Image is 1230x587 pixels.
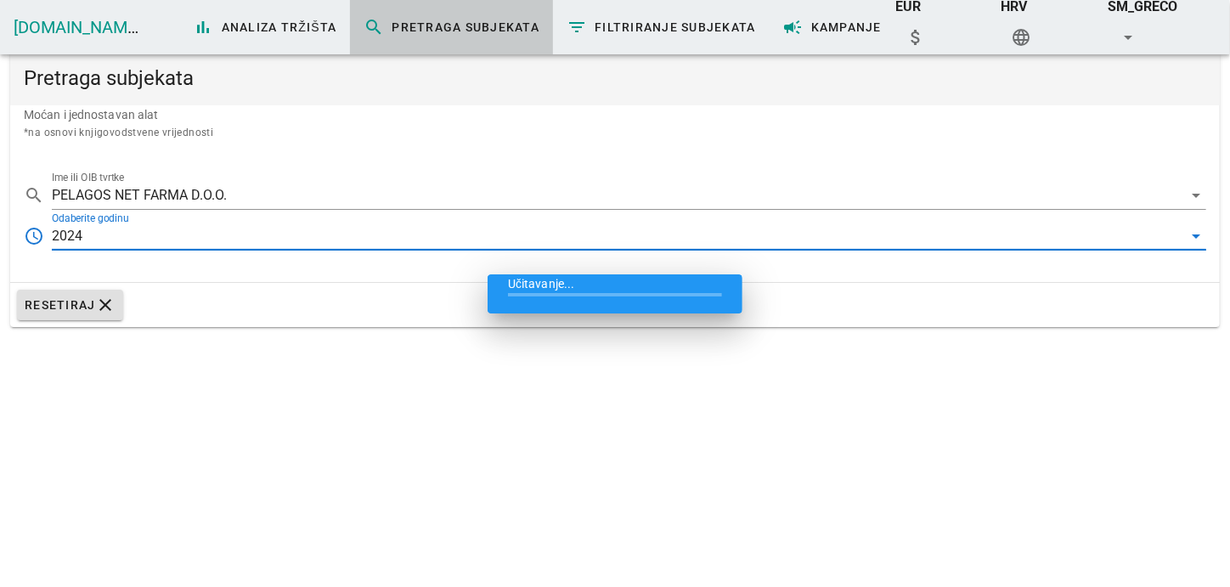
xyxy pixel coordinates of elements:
[52,172,125,184] label: Ime ili OIB tvrtke
[52,223,1206,250] div: Odaberite godinu2024
[24,295,116,315] span: Resetiraj
[567,17,756,37] span: Filtriranje subjekata
[10,51,1220,105] div: Pretraga subjekata
[1012,27,1032,48] i: language
[783,17,804,37] i: campaign
[96,295,116,315] i: clear
[10,105,1220,155] div: Moćan i jednostavan alat
[14,17,141,37] a: [DOMAIN_NAME]
[24,124,1206,141] div: *na osnovi knjigovodstvene vrijednosti
[193,17,213,37] i: bar_chart
[1186,226,1206,246] i: arrow_drop_down
[24,185,44,206] i: search
[364,17,384,37] i: search
[17,290,123,320] button: Resetiraj
[1118,27,1138,48] i: arrow_drop_down
[52,229,82,244] div: 2024
[906,27,926,48] i: attach_money
[488,274,742,313] div: Učitavanje...
[567,17,587,37] i: filter_list
[193,17,336,37] span: Analiza tržišta
[364,17,539,37] span: Pretraga subjekata
[1186,185,1206,206] i: arrow_drop_down
[783,17,882,37] span: Kampanje
[24,226,44,246] i: access_time
[52,212,129,225] label: Odaberite godinu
